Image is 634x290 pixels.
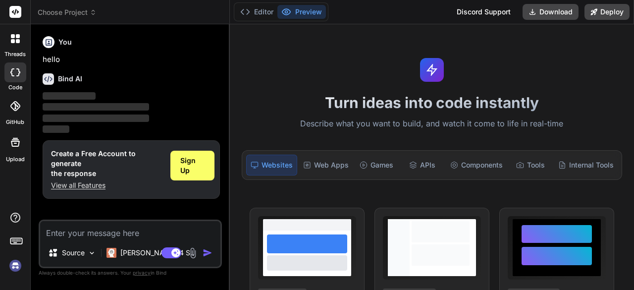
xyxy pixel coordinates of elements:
img: attachment [187,247,199,259]
img: Claude 4 Sonnet [106,248,116,258]
img: icon [203,248,212,258]
span: privacy [133,270,151,276]
p: Describe what you want to build, and watch it come to life in real-time [236,117,628,130]
label: threads [4,50,26,58]
p: hello [43,54,220,65]
span: ‌ [43,103,149,111]
p: Always double-check its answers. Your in Bind [39,268,222,278]
h6: You [58,37,72,47]
div: Discord Support [451,4,517,20]
span: ‌ [43,115,149,122]
h6: Bind AI [58,74,82,84]
div: Components [446,155,507,175]
div: Games [355,155,398,175]
p: View all Features [51,180,162,190]
label: code [8,83,22,92]
div: Internal Tools [554,155,618,175]
img: signin [7,257,24,274]
div: Tools [509,155,552,175]
span: Choose Project [38,7,97,17]
span: Sign Up [180,156,205,175]
label: GitHub [6,118,24,126]
p: [PERSON_NAME] 4 S.. [120,248,194,258]
span: ‌ [43,125,69,133]
button: Deploy [584,4,630,20]
label: Upload [6,155,25,164]
h1: Create a Free Account to generate the response [51,149,162,178]
button: Download [523,4,579,20]
span: ‌ [43,92,96,100]
button: Preview [277,5,326,19]
img: Pick Models [88,249,96,257]
button: Editor [236,5,277,19]
div: Websites [246,155,297,175]
h1: Turn ideas into code instantly [236,94,628,112]
div: APIs [400,155,444,175]
div: Web Apps [299,155,353,175]
p: Source [62,248,85,258]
